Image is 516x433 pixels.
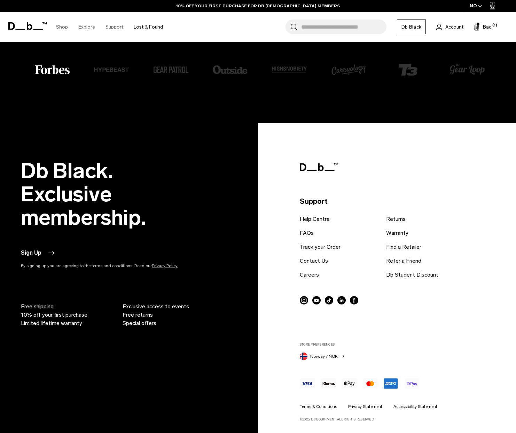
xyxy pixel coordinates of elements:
p: Support [300,196,498,207]
img: T3-shopify_7ab890f7-51d7-4acd-8d4e-df8abd1ca271_small.png [391,52,425,87]
a: Privacy Statement [348,403,382,410]
a: Warranty [386,229,408,237]
span: (1) [492,23,497,29]
img: gl-og-img_small.png [450,64,485,76]
button: Bag (1) [474,23,492,31]
button: Sign Up [21,249,55,257]
a: Terms & Conditions [300,403,337,410]
a: Returns [386,215,406,223]
li: 6 / 8 [331,52,390,90]
span: Special offers [123,319,156,327]
img: Daco_1655576_small.png [331,52,366,87]
a: Accessibility Statement [393,403,437,410]
a: Refer a Friend [386,257,421,265]
img: Norway [300,353,307,360]
li: 8 / 8 [450,64,509,78]
span: Exclusive access to events [123,302,189,311]
li: 2 / 8 [94,52,153,90]
span: Norway / NOK [310,353,338,359]
li: 5 / 8 [272,67,331,75]
a: Shop [56,15,68,39]
a: Lost & Found [134,15,163,39]
img: Daco_1655574_small.png [94,52,129,87]
a: Privacy Policy. [152,263,178,268]
h2: Db Black. Exclusive membership. [21,159,209,229]
a: Explore [78,15,95,39]
li: 4 / 8 [213,52,272,90]
a: Find a Retailer [386,243,421,251]
span: Free returns [123,311,153,319]
a: Track your Order [300,243,341,251]
img: Daco_1655573_20a5ef07-18c4-42cd-9956-22994a13a09f_small.png [154,67,188,73]
a: Contact Us [300,257,328,265]
a: 10% OFF YOUR FIRST PURCHASE FOR DB [DEMOGRAPHIC_DATA] MEMBERS [176,3,340,9]
span: Account [445,23,463,31]
span: Free shipping [21,302,54,311]
span: Limited lifetime warranty [21,319,82,327]
a: Careers [300,271,319,279]
p: By signing up you are agreeing to the terms and conditions. Read our [21,263,209,269]
span: Bag [483,23,492,31]
img: Highsnobiety_Logo_text-white_small.png [272,67,307,72]
a: Account [436,23,463,31]
nav: Main Navigation [51,12,168,42]
a: Db Black [397,20,426,34]
span: 10% off your first purchase [21,311,87,319]
img: forbes_logo_small.png [35,65,70,74]
li: 1 / 8 [35,65,94,77]
li: 3 / 8 [154,67,213,75]
button: Norway Norway / NOK [300,351,346,360]
label: Store Preferences [300,342,498,347]
a: FAQs [300,229,314,237]
a: Db Student Discount [386,271,438,279]
a: Help Centre [300,215,330,223]
a: Support [105,15,123,39]
li: 7 / 8 [391,52,450,90]
img: Daco_1655575_small.png [213,52,248,87]
p: ©2025, Db Equipment. All rights reserved. [300,414,498,422]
